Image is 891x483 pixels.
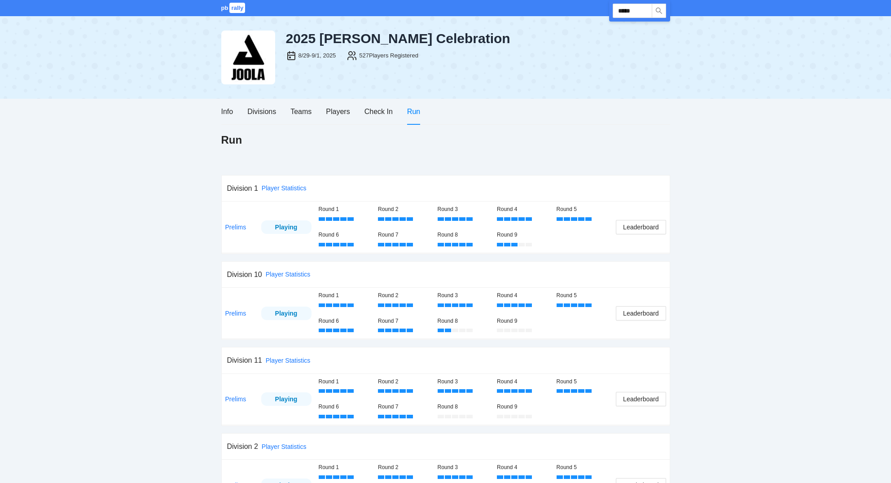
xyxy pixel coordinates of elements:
div: Round 1 [319,378,371,386]
div: Players [326,106,350,117]
div: 2025 [PERSON_NAME] Celebration [286,31,670,47]
div: Round 1 [319,463,371,472]
a: Player Statistics [262,184,307,192]
div: Round 6 [319,317,371,325]
div: Division 1 [227,183,258,194]
div: Round 7 [378,403,430,411]
div: Round 2 [378,463,430,472]
a: Player Statistics [266,357,311,364]
div: Round 2 [378,205,430,214]
div: Round 4 [497,463,549,472]
button: Leaderboard [616,306,666,321]
div: Round 3 [438,205,490,214]
div: Round 3 [438,291,490,300]
span: search [652,7,666,14]
div: Round 9 [497,231,549,239]
div: Round 1 [319,205,371,214]
a: pbrally [221,4,247,11]
div: Round 1 [319,291,371,300]
div: Division 11 [227,355,262,366]
a: Prelims [225,395,246,403]
div: 527 Players Registered [359,51,418,60]
button: Leaderboard [616,392,666,406]
div: Round 2 [378,378,430,386]
div: Division 2 [227,441,258,452]
div: Round 6 [319,403,371,411]
div: Round 8 [438,317,490,325]
div: Divisions [247,106,276,117]
div: Round 4 [497,291,549,300]
div: Round 4 [497,378,549,386]
div: Round 9 [497,403,549,411]
a: Prelims [225,310,246,317]
span: Leaderboard [623,308,658,318]
img: joola-black.png [221,31,275,84]
div: Run [407,106,420,117]
a: Player Statistics [262,443,307,450]
div: Round 8 [438,403,490,411]
div: Round 5 [557,205,609,214]
div: Round 5 [557,291,609,300]
a: Player Statistics [266,271,311,278]
div: Round 2 [378,291,430,300]
div: Check In [364,106,393,117]
div: Round 5 [557,378,609,386]
h1: Run [221,133,242,147]
div: Division 10 [227,269,262,280]
button: search [652,4,666,18]
div: Playing [268,394,305,404]
div: 8/29-9/1, 2025 [298,51,336,60]
div: Playing [268,308,305,318]
button: Leaderboard [616,220,666,234]
span: Leaderboard [623,394,658,404]
div: Playing [268,222,305,232]
div: Round 7 [378,317,430,325]
div: Round 9 [497,317,549,325]
div: Info [221,106,233,117]
div: Teams [290,106,312,117]
div: Round 8 [438,231,490,239]
span: rally [229,3,245,13]
span: pb [221,4,228,11]
div: Round 3 [438,463,490,472]
div: Round 7 [378,231,430,239]
div: Round 6 [319,231,371,239]
div: Round 3 [438,378,490,386]
span: Leaderboard [623,222,658,232]
div: Round 4 [497,205,549,214]
a: Prelims [225,224,246,231]
div: Round 5 [557,463,609,472]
